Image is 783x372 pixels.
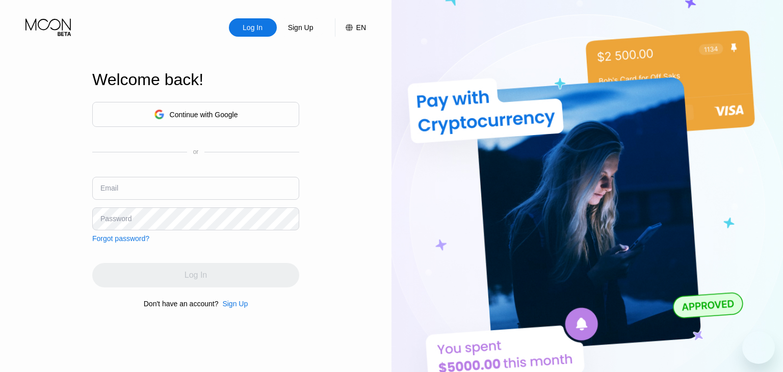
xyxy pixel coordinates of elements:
div: Password [100,215,132,223]
div: or [193,148,199,155]
div: Sign Up [287,22,315,33]
div: EN [356,23,366,32]
iframe: Button to launch messaging window [742,331,775,364]
div: Sign Up [218,300,248,308]
div: Forgot password? [92,234,149,243]
div: EN [335,18,366,37]
div: Sign Up [222,300,248,308]
div: Log In [229,18,277,37]
div: Don't have an account? [144,300,219,308]
div: Log In [242,22,264,33]
div: Email [100,184,118,192]
div: Welcome back! [92,70,299,89]
div: Continue with Google [170,111,238,119]
div: Sign Up [277,18,325,37]
div: Continue with Google [92,102,299,127]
